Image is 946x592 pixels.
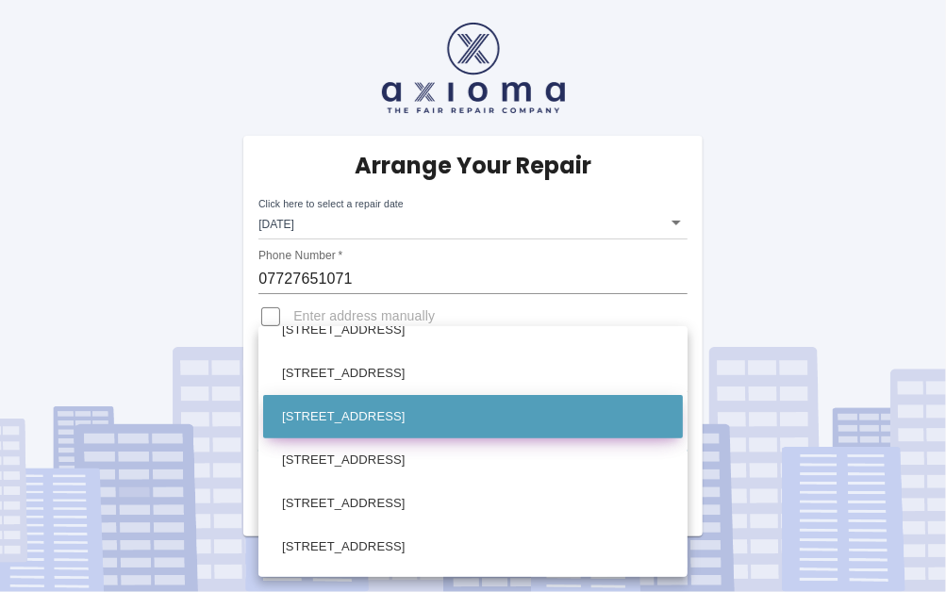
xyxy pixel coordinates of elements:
li: [STREET_ADDRESS] [263,395,683,438]
li: [STREET_ADDRESS] [263,438,683,482]
li: [STREET_ADDRESS] [263,308,683,352]
li: [STREET_ADDRESS] [263,525,683,568]
li: [STREET_ADDRESS] [263,482,683,525]
li: [STREET_ADDRESS] [263,352,683,395]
